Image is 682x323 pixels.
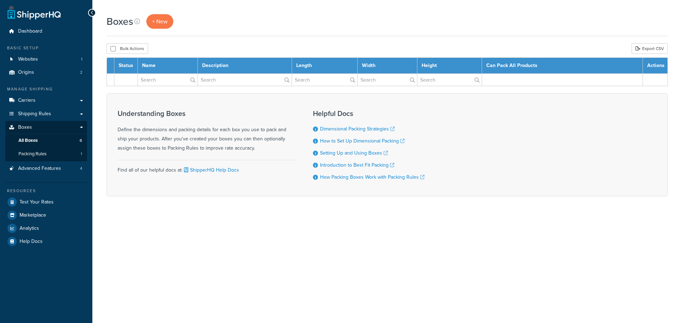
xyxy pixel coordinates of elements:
[313,110,424,117] h3: Helpful Docs
[320,173,424,181] a: How Packing Boxes Work with Packing Rules
[183,166,239,174] a: ShipperHQ Help Docs
[482,58,643,74] th: Can Pack All Products
[5,25,87,38] a: Dashboard
[5,66,87,79] li: Origins
[5,121,87,134] a: Boxes
[18,166,61,172] span: Advanced Features
[5,147,87,161] li: Packing Rules
[5,235,87,248] a: Help Docs
[417,74,482,86] input: Search
[152,17,168,26] span: + New
[5,45,87,51] div: Basic Setup
[358,74,417,86] input: Search
[20,199,54,205] span: Test Your Rates
[18,124,32,130] span: Boxes
[138,58,198,74] th: Name
[20,212,46,218] span: Marketplace
[5,188,87,194] div: Resources
[107,43,148,54] button: Bulk Actions
[7,5,61,20] a: ShipperHQ Home
[18,98,36,104] span: Carriers
[138,74,197,86] input: Search
[118,160,295,175] div: Find all of our helpful docs at:
[118,110,295,153] div: Define the dimensions and packing details for each box you use to pack and ship your products. Af...
[320,161,394,169] a: Introduction to Best Fit Packing
[18,111,51,117] span: Shipping Rules
[5,134,87,147] a: All Boxes 6
[417,58,482,74] th: Height
[18,28,42,34] span: Dashboard
[5,134,87,147] li: All Boxes
[146,14,173,29] a: + New
[18,56,38,62] span: Websites
[80,138,82,144] span: 6
[5,121,87,161] li: Boxes
[320,125,395,133] a: Dimensional Packing Strategies
[320,137,405,145] a: How to Set Up Dimensional Packing
[18,138,38,144] span: All Boxes
[197,58,292,74] th: Description
[5,107,87,121] a: Shipping Rules
[292,74,357,86] input: Search
[5,147,87,161] a: Packing Rules 1
[5,94,87,107] a: Carriers
[5,66,87,79] a: Origins 2
[80,69,82,76] span: 2
[20,239,43,245] span: Help Docs
[632,43,668,54] a: Export CSV
[643,58,668,74] th: Actions
[107,15,133,28] h1: Boxes
[5,162,87,175] li: Advanced Features
[292,58,357,74] th: Length
[5,162,87,175] a: Advanced Features 4
[5,209,87,222] a: Marketplace
[5,196,87,208] a: Test Your Rates
[118,110,295,117] h3: Understanding Boxes
[114,58,138,74] th: Status
[5,53,87,66] a: Websites 1
[18,151,47,157] span: Packing Rules
[5,53,87,66] li: Websites
[320,149,388,157] a: Setting Up and Using Boxes
[81,56,82,62] span: 1
[20,225,39,232] span: Analytics
[5,86,87,92] div: Manage Shipping
[18,69,34,76] span: Origins
[198,74,292,86] input: Search
[80,166,82,172] span: 4
[81,151,82,157] span: 1
[357,58,417,74] th: Width
[5,222,87,235] a: Analytics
